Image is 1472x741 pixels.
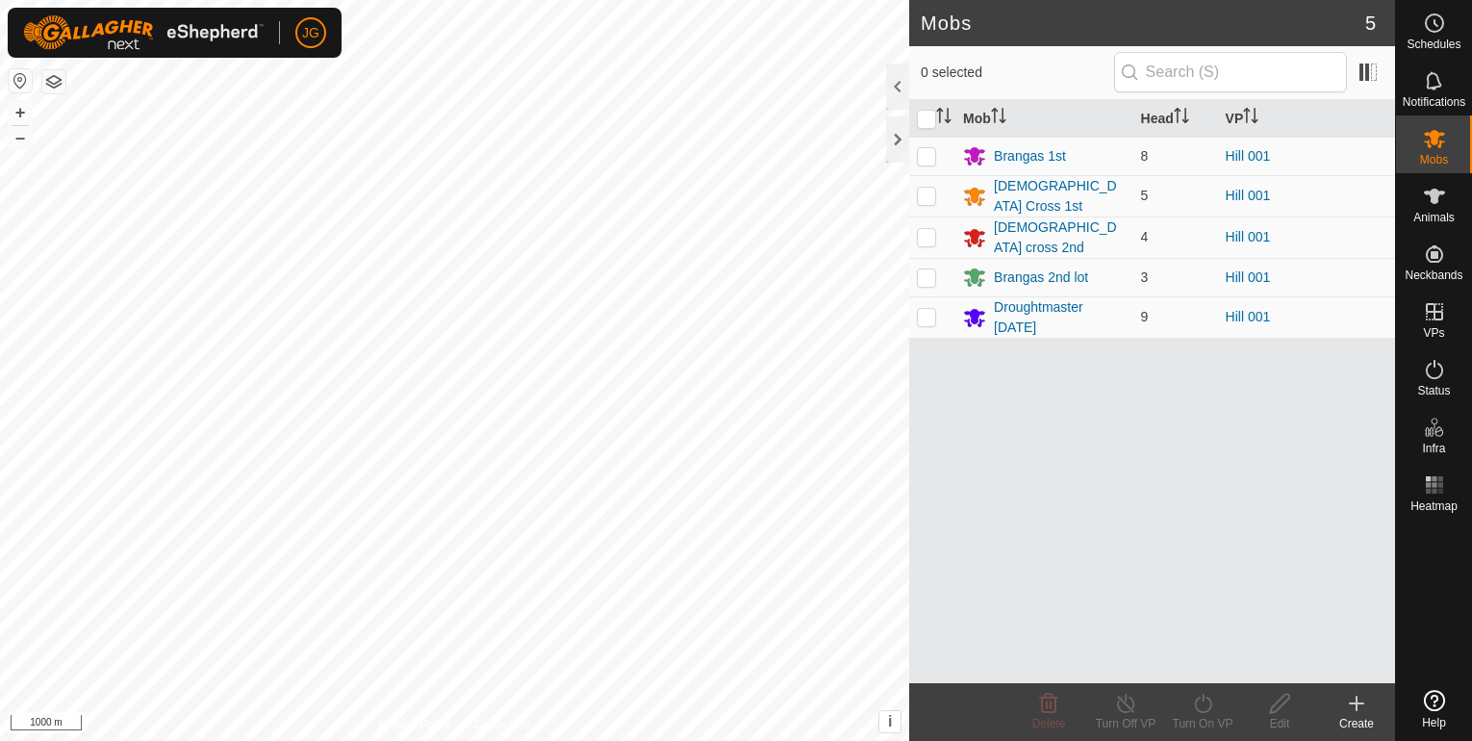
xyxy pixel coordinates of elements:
div: Turn Off VP [1087,715,1164,732]
span: i [888,713,892,729]
img: Gallagher Logo [23,15,264,50]
a: Hill 001 [1226,269,1271,285]
span: Schedules [1407,38,1460,50]
span: 0 selected [921,63,1114,83]
input: Search (S) [1114,52,1347,92]
span: Heatmap [1410,500,1458,512]
a: Hill 001 [1226,229,1271,244]
a: Privacy Policy [379,716,451,733]
span: Animals [1413,212,1455,223]
span: JG [302,23,319,43]
span: Notifications [1403,96,1465,108]
span: 5 [1141,188,1149,203]
span: 9 [1141,309,1149,324]
span: VPs [1423,327,1444,339]
span: 5 [1365,9,1376,38]
p-sorticon: Activate to sort [1174,111,1189,126]
span: 3 [1141,269,1149,285]
a: Hill 001 [1226,188,1271,203]
span: Delete [1032,717,1066,730]
div: [DEMOGRAPHIC_DATA] Cross 1st [994,176,1125,217]
p-sorticon: Activate to sort [1243,111,1258,126]
button: Map Layers [42,70,65,93]
p-sorticon: Activate to sort [991,111,1006,126]
button: i [879,711,901,732]
button: Reset Map [9,69,32,92]
div: Brangas 1st [994,146,1066,166]
div: Brangas 2nd lot [994,268,1088,288]
th: Head [1133,100,1218,138]
a: Hill 001 [1226,309,1271,324]
button: + [9,101,32,124]
span: 8 [1141,148,1149,164]
span: 4 [1141,229,1149,244]
a: Hill 001 [1226,148,1271,164]
a: Help [1396,682,1472,736]
p-sorticon: Activate to sort [936,111,952,126]
span: Status [1417,385,1450,396]
span: Infra [1422,443,1445,454]
span: Neckbands [1405,269,1462,281]
span: Help [1422,717,1446,728]
div: Edit [1241,715,1318,732]
div: Droughtmaster [DATE] [994,297,1125,338]
h2: Mobs [921,12,1365,35]
div: Create [1318,715,1395,732]
th: VP [1218,100,1395,138]
span: Mobs [1420,154,1448,166]
button: – [9,126,32,149]
a: Contact Us [473,716,530,733]
div: Turn On VP [1164,715,1241,732]
div: [DEMOGRAPHIC_DATA] cross 2nd [994,217,1125,258]
th: Mob [955,100,1132,138]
